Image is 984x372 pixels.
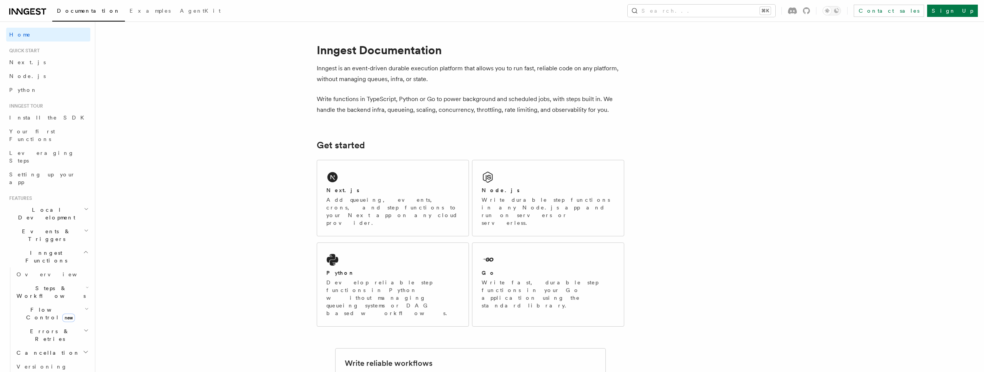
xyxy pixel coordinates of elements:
span: new [62,314,75,322]
a: Leveraging Steps [6,146,90,168]
a: Python [6,83,90,97]
a: Install the SDK [6,111,90,125]
span: Inngest tour [6,103,43,109]
h2: Next.js [326,186,359,194]
span: Flow Control [13,306,85,321]
p: Develop reliable step functions in Python without managing queueing systems or DAG based workflows. [326,279,459,317]
button: Events & Triggers [6,224,90,246]
span: Documentation [57,8,120,14]
span: Install the SDK [9,115,89,121]
a: Contact sales [854,5,924,17]
p: Write durable step functions in any Node.js app and run on servers or serverless. [482,196,615,227]
span: Home [9,31,31,38]
a: Overview [13,267,90,281]
a: Documentation [52,2,125,22]
span: Steps & Workflows [13,284,86,300]
a: Node.jsWrite durable step functions in any Node.js app and run on servers or serverless. [472,160,624,236]
h2: Write reliable workflows [345,358,432,369]
p: Write fast, durable step functions in your Go application using the standard library. [482,279,615,309]
span: Local Development [6,206,84,221]
span: Quick start [6,48,40,54]
a: Setting up your app [6,168,90,189]
button: Errors & Retries [13,324,90,346]
span: Python [9,87,37,93]
span: Versioning [17,364,67,370]
span: Leveraging Steps [9,150,74,164]
span: Examples [130,8,171,14]
span: Features [6,195,32,201]
a: Examples [125,2,175,21]
button: Search...⌘K [628,5,775,17]
span: Overview [17,271,96,277]
span: Your first Functions [9,128,55,142]
a: Sign Up [927,5,978,17]
button: Flow Controlnew [13,303,90,324]
span: Inngest Functions [6,249,83,264]
a: Your first Functions [6,125,90,146]
a: Node.js [6,69,90,83]
h2: Node.js [482,186,520,194]
span: Next.js [9,59,46,65]
a: Next.js [6,55,90,69]
button: Inngest Functions [6,246,90,267]
p: Inngest is an event-driven durable execution platform that allows you to run fast, reliable code ... [317,63,624,85]
span: Setting up your app [9,171,75,185]
span: Errors & Retries [13,327,83,343]
p: Write functions in TypeScript, Python or Go to power background and scheduled jobs, with steps bu... [317,94,624,115]
a: GoWrite fast, durable step functions in your Go application using the standard library. [472,242,624,327]
a: Home [6,28,90,42]
button: Cancellation [13,346,90,360]
span: Cancellation [13,349,80,357]
span: Node.js [9,73,46,79]
kbd: ⌘K [760,7,771,15]
a: AgentKit [175,2,225,21]
h1: Inngest Documentation [317,43,624,57]
button: Toggle dark mode [823,6,841,15]
span: Events & Triggers [6,228,84,243]
a: PythonDevelop reliable step functions in Python without managing queueing systems or DAG based wo... [317,242,469,327]
h2: Go [482,269,495,277]
h2: Python [326,269,355,277]
p: Add queueing, events, crons, and step functions to your Next app on any cloud provider. [326,196,459,227]
button: Local Development [6,203,90,224]
button: Steps & Workflows [13,281,90,303]
a: Next.jsAdd queueing, events, crons, and step functions to your Next app on any cloud provider. [317,160,469,236]
a: Get started [317,140,365,151]
span: AgentKit [180,8,221,14]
